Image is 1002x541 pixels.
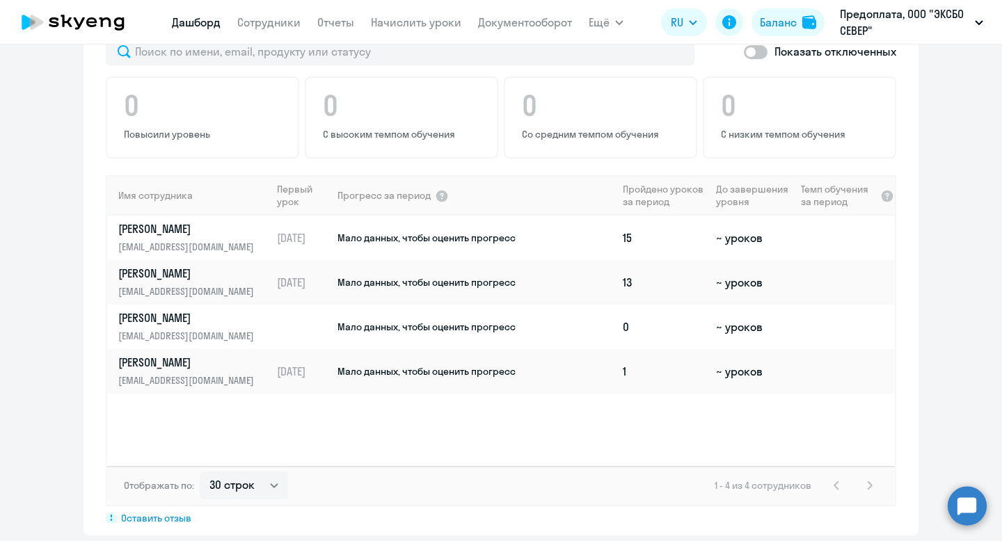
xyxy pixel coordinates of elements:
td: ~ уроков [710,260,795,305]
span: Оставить отзыв [121,512,191,524]
p: [EMAIL_ADDRESS][DOMAIN_NAME] [118,284,262,299]
span: Мало данных, чтобы оценить прогресс [337,365,516,378]
span: Прогресс за период [337,189,431,202]
a: Документооборот [478,15,572,29]
td: [DATE] [271,349,336,394]
input: Поиск по имени, email, продукту или статусу [106,38,694,65]
td: ~ уроков [710,216,795,260]
p: [EMAIL_ADDRESS][DOMAIN_NAME] [118,239,262,255]
a: [PERSON_NAME][EMAIL_ADDRESS][DOMAIN_NAME] [118,310,271,344]
a: Начислить уроки [371,15,461,29]
p: [EMAIL_ADDRESS][DOMAIN_NAME] [118,328,262,344]
button: Предоплата, ООО "ЭКСБО СЕВЕР" [833,6,990,39]
a: [PERSON_NAME][EMAIL_ADDRESS][DOMAIN_NAME] [118,266,271,299]
th: Пройдено уроков за период [617,175,710,216]
p: [PERSON_NAME] [118,310,262,325]
p: [EMAIL_ADDRESS][DOMAIN_NAME] [118,373,262,388]
td: ~ уроков [710,305,795,349]
a: Дашборд [172,15,221,29]
a: [PERSON_NAME][EMAIL_ADDRESS][DOMAIN_NAME] [118,355,271,388]
p: Показать отключенных [774,43,896,60]
td: [DATE] [271,260,336,305]
a: Отчеты [317,15,354,29]
th: Имя сотрудника [107,175,271,216]
span: 1 - 4 из 4 сотрудников [715,479,811,492]
th: Первый урок [271,175,336,216]
td: 13 [617,260,710,305]
td: 1 [617,349,710,394]
p: [PERSON_NAME] [118,266,262,281]
button: Балансbalance [751,8,825,36]
button: RU [661,8,707,36]
span: Мало данных, чтобы оценить прогресс [337,232,516,244]
td: 0 [617,305,710,349]
span: RU [671,14,683,31]
td: [DATE] [271,216,336,260]
span: Отображать по: [124,479,194,492]
p: [PERSON_NAME] [118,221,262,236]
span: Мало данных, чтобы оценить прогресс [337,276,516,289]
a: Сотрудники [237,15,301,29]
p: [PERSON_NAME] [118,355,262,370]
span: Ещё [589,14,610,31]
td: 15 [617,216,710,260]
button: Ещё [589,8,623,36]
p: Предоплата, ООО "ЭКСБО СЕВЕР" [840,6,969,39]
span: Темп обучения за период [801,183,876,208]
img: balance [802,15,816,29]
th: До завершения уровня [710,175,795,216]
div: Баланс [760,14,797,31]
td: ~ уроков [710,349,795,394]
span: Мало данных, чтобы оценить прогресс [337,321,516,333]
a: [PERSON_NAME][EMAIL_ADDRESS][DOMAIN_NAME] [118,221,271,255]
